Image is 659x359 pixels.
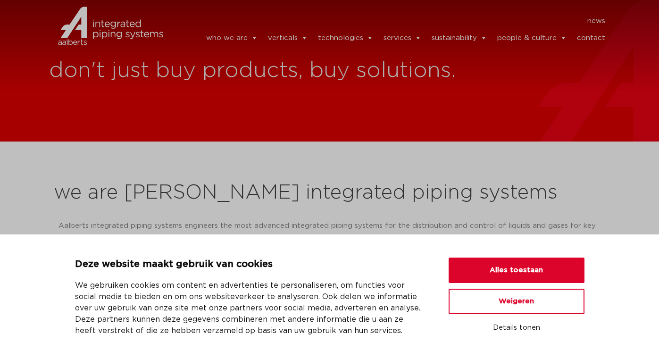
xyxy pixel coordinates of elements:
[58,218,601,264] p: Aalberts integrated piping systems engineers the most advanced integrated piping systems for the ...
[497,29,567,48] a: people & culture
[384,29,421,48] a: services
[206,29,258,48] a: who we are
[587,14,605,29] a: news
[75,257,426,272] p: Deze website maakt gebruik van cookies
[177,14,606,29] nav: Menu
[449,289,584,314] button: Weigeren
[449,258,584,283] button: Alles toestaan
[432,29,487,48] a: sustainability
[449,320,584,336] button: Details tonen
[577,29,605,48] a: contact
[268,29,308,48] a: verticals
[318,29,373,48] a: technologies
[75,280,426,336] p: We gebruiken cookies om content en advertenties te personaliseren, om functies voor social media ...
[54,182,606,204] h2: we are [PERSON_NAME] integrated piping systems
